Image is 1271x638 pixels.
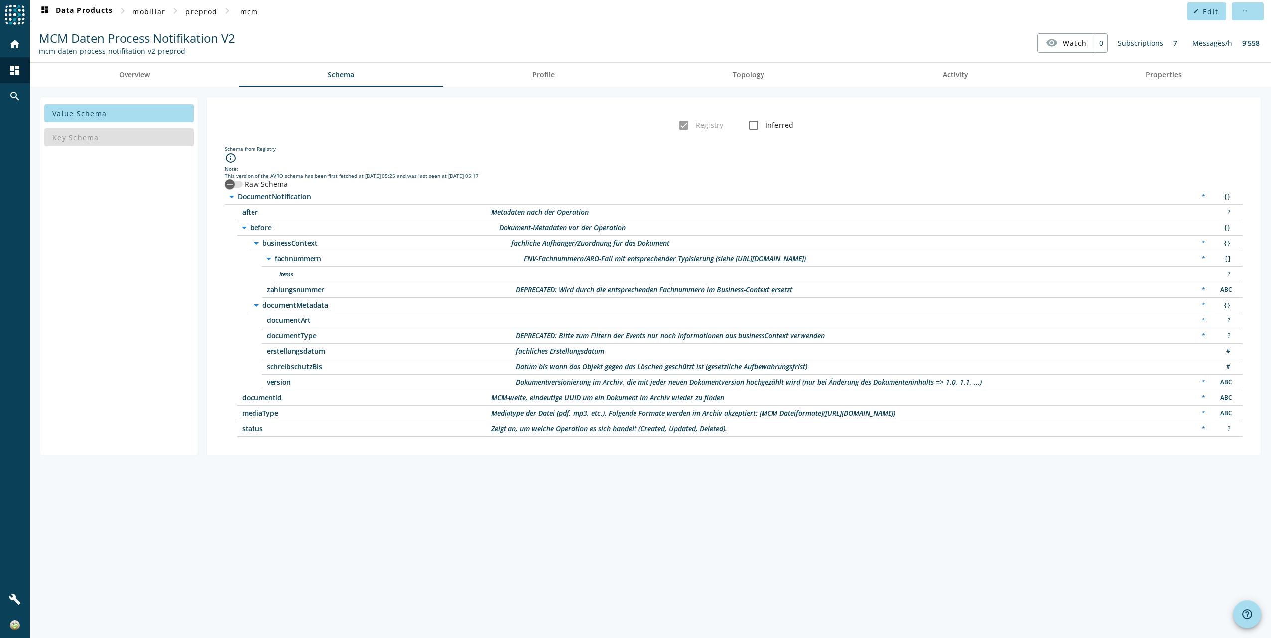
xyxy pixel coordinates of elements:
div: Messages/h [1187,33,1237,53]
i: arrow_drop_down [263,253,275,265]
div: Array [1215,254,1235,264]
div: Required [1197,393,1210,403]
span: /before/documentMetadata/documentType [267,332,516,339]
div: Number [1215,346,1235,357]
i: arrow_drop_down [226,191,238,203]
mat-icon: chevron_right [169,5,181,17]
mat-icon: help_outline [1241,608,1253,620]
div: Description [516,363,807,370]
div: Kafka Topic: mcm-daten-process-notifikation-v2-preprod [39,46,235,56]
div: Required [1197,285,1210,295]
i: info_outline [225,152,237,164]
span: Profile [532,71,555,78]
span: /before/documentMetadata/erstellungsdatum [267,348,516,355]
div: Required [1197,192,1210,202]
div: Description [499,224,626,231]
div: Description [491,410,895,417]
div: Required [1197,424,1210,434]
span: /before/businessContext/zahlungsnummer [267,286,516,293]
div: Unknown [1215,316,1235,326]
span: /before/documentMetadata/documentArt [267,317,516,324]
span: Watch [1063,34,1087,52]
div: Required [1197,377,1210,388]
div: Description [516,286,792,293]
div: String [1215,377,1235,388]
span: /before/businessContext [262,240,511,247]
span: mcm [240,7,258,16]
mat-icon: build [9,593,21,605]
mat-icon: dashboard [9,64,21,76]
i: arrow_drop_down [251,237,262,249]
mat-icon: edit [1193,8,1199,14]
div: String [1215,285,1235,295]
span: /before/documentMetadata [262,302,511,309]
button: preprod [181,2,221,20]
span: MCM Daten Process Notifikation V2 [39,30,235,46]
span: /after [242,209,491,216]
label: Raw Schema [243,179,288,189]
span: preprod [185,7,217,16]
div: Note: [225,165,1243,172]
div: Description [516,348,604,355]
div: Unknown [1215,207,1235,218]
div: Required [1197,300,1210,311]
span: Data Products [39,5,113,17]
div: 9’558 [1237,33,1265,53]
div: Object [1215,223,1235,233]
button: Watch [1038,34,1095,52]
span: Value Schema [52,109,107,118]
button: Value Schema [44,104,194,122]
div: Required [1197,331,1210,341]
div: Unknown [1215,424,1235,434]
span: / [238,193,487,200]
div: Unknown [1215,331,1235,341]
span: Topology [733,71,764,78]
div: Schema from Registry [225,145,1243,152]
div: Object [1215,192,1235,202]
span: /before/businessContext/fachnummern [275,255,524,262]
div: 7 [1168,33,1182,53]
div: Description [511,240,669,247]
div: Description [516,332,825,339]
div: Subscriptions [1113,33,1168,53]
button: Data Products [35,2,117,20]
div: Description [491,425,727,432]
button: Edit [1187,2,1226,20]
div: This version of the AVRO schema has been first fetched at [DATE] 05:25 and was last seen at [DATE... [225,172,1243,179]
button: mobiliar [128,2,169,20]
span: Edit [1203,7,1218,16]
i: arrow_drop_down [238,222,250,234]
div: Description [491,209,589,216]
div: Description [524,255,806,262]
span: /documentId [242,394,491,401]
div: 0 [1095,34,1107,52]
mat-icon: chevron_right [117,5,128,17]
div: Required [1197,254,1210,264]
mat-icon: search [9,90,21,102]
span: /before/documentMetadata/schreibschutzBis [267,363,516,370]
mat-icon: dashboard [39,5,51,17]
div: String [1215,393,1235,403]
span: mobiliar [132,7,165,16]
div: Description [491,394,724,401]
i: arrow_drop_down [251,299,262,311]
span: Properties [1146,71,1182,78]
div: Object [1215,238,1235,249]
div: Required [1197,316,1210,326]
div: Required [1197,238,1210,249]
span: /before [250,224,499,231]
mat-icon: more_horiz [1242,8,1247,14]
img: a84d6f0ee5bbe71f8519cc6a0cd5e475 [10,620,20,630]
span: Overview [119,71,150,78]
span: /before/documentMetadata/version [267,379,516,386]
mat-icon: visibility [1046,37,1058,49]
span: /before/businessContext/fachnummern/items [279,271,528,278]
label: Inferred [763,120,794,130]
div: Object [1215,300,1235,311]
div: String [1215,408,1235,419]
div: Number [1215,362,1235,372]
img: spoud-logo.svg [5,5,25,25]
span: /mediaType [242,410,491,417]
span: Schema [328,71,354,78]
mat-icon: home [9,38,21,50]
